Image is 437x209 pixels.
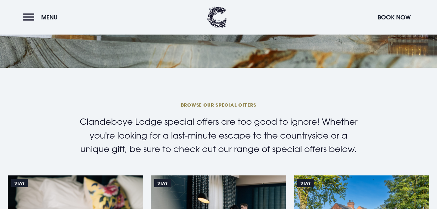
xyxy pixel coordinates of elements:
[154,179,171,187] span: Stay
[62,102,375,108] span: BROWSE OUR SPECIAL OFFERS
[23,10,61,24] button: Menu
[297,179,314,187] span: Stay
[374,10,414,24] button: Book Now
[207,7,227,28] img: Clandeboye Lodge
[41,13,58,21] span: Menu
[79,115,358,156] p: Clandeboye Lodge special offers are too good to ignore! Whether you're looking for a last-minute ...
[11,179,28,187] span: Stay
